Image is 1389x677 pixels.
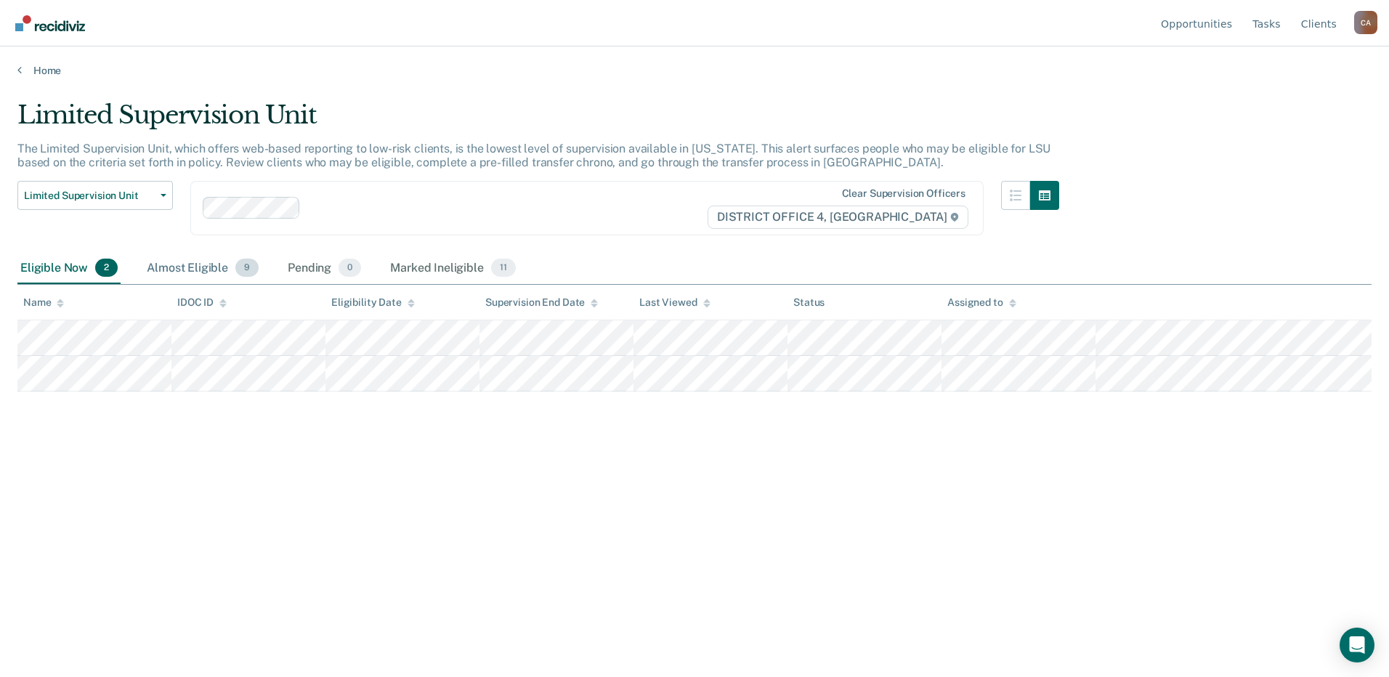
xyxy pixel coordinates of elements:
[235,259,259,277] span: 9
[639,296,710,309] div: Last Viewed
[24,190,155,202] span: Limited Supervision Unit
[23,296,64,309] div: Name
[95,259,118,277] span: 2
[339,259,361,277] span: 0
[331,296,415,309] div: Eligibility Date
[144,253,262,285] div: Almost Eligible9
[17,181,173,210] button: Limited Supervision Unit
[1354,11,1377,34] div: C A
[17,253,121,285] div: Eligible Now2
[17,64,1372,77] a: Home
[842,187,965,200] div: Clear supervision officers
[17,100,1059,142] div: Limited Supervision Unit
[387,253,518,285] div: Marked Ineligible11
[491,259,516,277] span: 11
[793,296,825,309] div: Status
[485,296,598,309] div: Supervision End Date
[1340,628,1374,662] div: Open Intercom Messenger
[15,15,85,31] img: Recidiviz
[17,142,1050,169] p: The Limited Supervision Unit, which offers web-based reporting to low-risk clients, is the lowest...
[947,296,1016,309] div: Assigned to
[177,296,227,309] div: IDOC ID
[1354,11,1377,34] button: Profile dropdown button
[708,206,968,229] span: DISTRICT OFFICE 4, [GEOGRAPHIC_DATA]
[285,253,364,285] div: Pending0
